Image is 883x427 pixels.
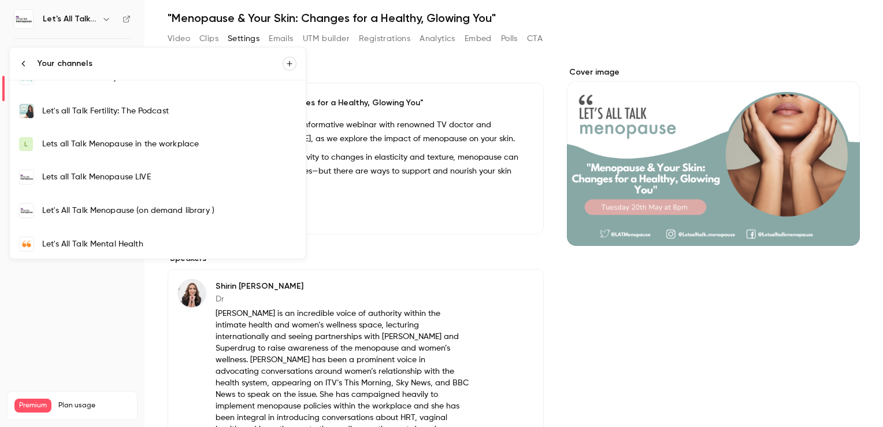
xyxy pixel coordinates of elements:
div: Lets all Talk Menopause in the workplace [42,138,296,150]
span: L [24,139,28,149]
img: Lets all Talk Menopause LIVE [20,170,34,184]
img: Let's all Talk Fertility: The Podcast [20,104,34,118]
div: Let's all Talk Fertility: The Podcast [42,105,296,117]
div: Let's All Talk Menopause (on demand library ) [42,205,296,216]
img: Let's All Talk Mental Health [20,237,34,251]
div: Lets all Talk Menopause LIVE [42,171,296,183]
div: Your channels [38,58,283,69]
div: Let's All Talk Mental Health [42,238,296,250]
img: Let's All Talk Menopause (on demand library ) [20,204,34,218]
